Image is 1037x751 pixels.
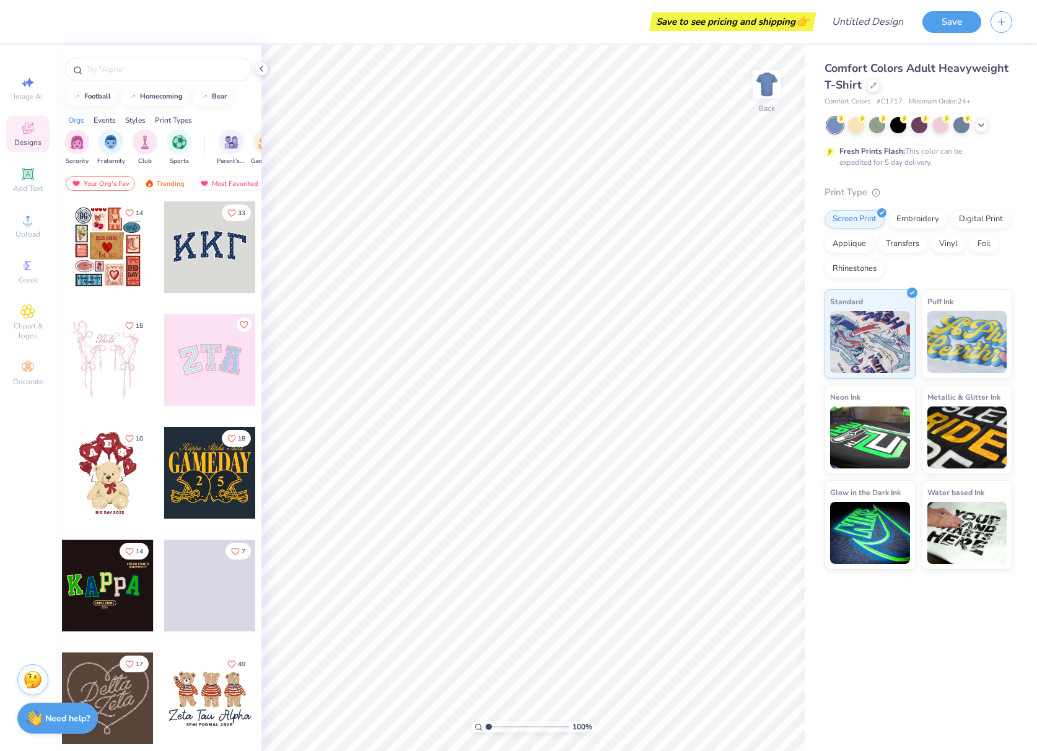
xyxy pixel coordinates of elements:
[222,204,251,221] button: Like
[217,130,245,166] button: filter button
[825,97,870,107] span: Comfort Colors
[755,72,779,97] img: Back
[172,135,186,149] img: Sports Image
[64,130,89,166] div: filter for Sorority
[120,317,149,334] button: Like
[825,210,885,229] div: Screen Print
[217,130,245,166] div: filter for Parent's Weekend
[136,323,143,329] span: 15
[66,176,135,191] div: Your Org's Fav
[795,14,809,29] span: 👉
[251,157,279,166] span: Game Day
[825,61,1009,92] span: Comfort Colors Adult Heavyweight T-Shirt
[830,295,863,308] span: Standard
[136,548,143,555] span: 14
[68,115,84,126] div: Orgs
[133,130,157,166] button: filter button
[839,146,905,156] strong: Fresh Prints Flash:
[13,183,43,193] span: Add Text
[144,179,154,188] img: trending.gif
[822,9,913,34] input: Untitled Design
[238,210,245,216] span: 33
[120,656,149,672] button: Like
[121,87,188,106] button: homecoming
[155,115,192,126] div: Print Types
[128,93,138,100] img: trend_line.gif
[922,11,981,33] button: Save
[199,179,209,188] img: most_fav.gif
[830,502,910,564] img: Glow in the Dark Ink
[19,275,38,285] span: Greek
[136,436,143,442] span: 10
[70,135,84,149] img: Sorority Image
[199,93,209,100] img: trend_line.gif
[238,436,245,442] span: 18
[136,661,143,667] span: 17
[238,661,245,667] span: 40
[72,93,82,100] img: trend_line.gif
[825,260,885,278] div: Rhinestones
[97,130,125,166] div: filter for Fraternity
[13,377,43,387] span: Decorate
[237,317,252,332] button: Like
[97,130,125,166] button: filter button
[830,406,910,468] img: Neon Ink
[927,406,1007,468] img: Metallic & Glitter Ink
[927,295,953,308] span: Puff Ink
[15,229,40,239] span: Upload
[84,93,111,100] div: football
[830,390,860,403] span: Neon Ink
[225,543,251,560] button: Like
[94,115,116,126] div: Events
[167,130,191,166] button: filter button
[251,130,279,166] div: filter for Game Day
[877,97,903,107] span: # C1717
[138,157,152,166] span: Club
[222,656,251,672] button: Like
[120,543,149,560] button: Like
[969,235,999,253] div: Foil
[931,235,966,253] div: Vinyl
[251,130,279,166] button: filter button
[104,135,118,149] img: Fraternity Image
[258,135,273,149] img: Game Day Image
[66,157,89,166] span: Sorority
[909,97,971,107] span: Minimum Order: 24 +
[14,138,42,147] span: Designs
[839,146,992,168] div: This color can be expedited for 5 day delivery.
[878,235,927,253] div: Transfers
[85,63,244,76] input: Try "Alpha"
[14,92,43,102] span: Image AI
[136,210,143,216] span: 14
[652,12,813,31] div: Save to see pricing and shipping
[927,311,1007,373] img: Puff Ink
[170,157,189,166] span: Sports
[825,235,874,253] div: Applique
[194,176,264,191] div: Most Favorited
[120,204,149,221] button: Like
[6,321,50,341] span: Clipart & logos
[212,93,227,100] div: bear
[222,430,251,447] button: Like
[71,179,81,188] img: most_fav.gif
[140,93,183,100] div: homecoming
[951,210,1011,229] div: Digital Print
[167,130,191,166] div: filter for Sports
[193,87,232,106] button: bear
[242,548,245,555] span: 7
[830,486,901,499] span: Glow in the Dark Ink
[572,721,592,732] span: 100 %
[97,157,125,166] span: Fraternity
[139,176,190,191] div: Trending
[927,390,1000,403] span: Metallic & Glitter Ink
[927,502,1007,564] img: Water based Ink
[825,185,1012,200] div: Print Type
[120,430,149,447] button: Like
[888,210,947,229] div: Embroidery
[927,486,984,499] span: Water based Ink
[759,103,775,114] div: Back
[830,311,910,373] img: Standard
[45,713,90,724] strong: Need help?
[65,87,116,106] button: football
[64,130,89,166] button: filter button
